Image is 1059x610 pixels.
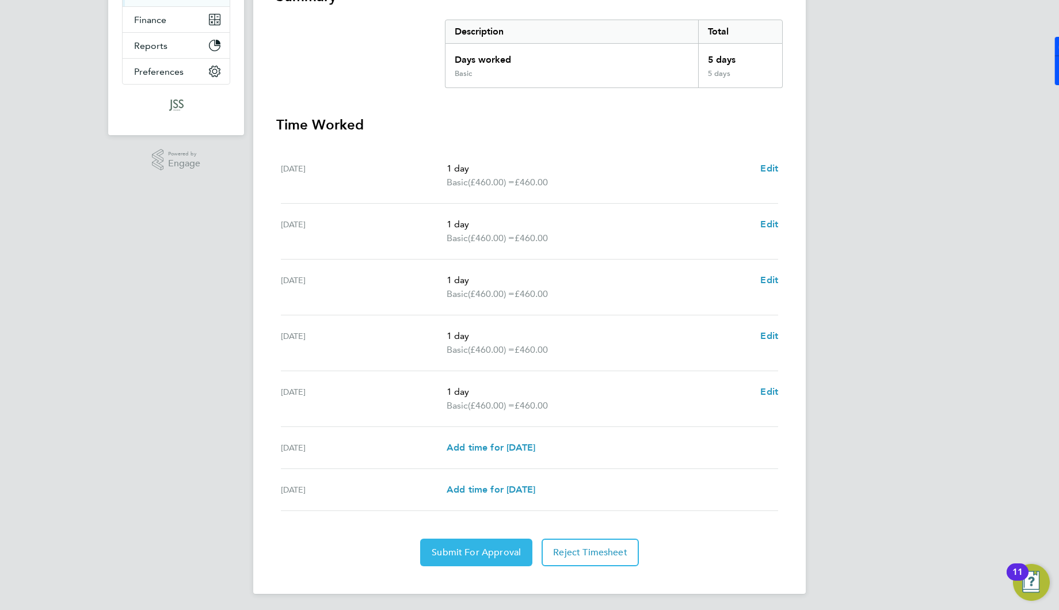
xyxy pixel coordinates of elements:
[515,232,548,243] span: £460.00
[447,218,751,231] p: 1 day
[760,386,778,397] span: Edit
[760,329,778,343] a: Edit
[447,399,468,413] span: Basic
[760,163,778,174] span: Edit
[123,33,230,58] button: Reports
[276,116,783,134] h3: Time Worked
[698,44,782,69] div: 5 days
[760,385,778,399] a: Edit
[447,231,468,245] span: Basic
[468,232,515,243] span: (£460.00) =
[447,329,751,343] p: 1 day
[515,288,548,299] span: £460.00
[468,344,515,355] span: (£460.00) =
[281,273,447,301] div: [DATE]
[447,442,535,453] span: Add time for [DATE]
[281,483,447,497] div: [DATE]
[447,385,751,399] p: 1 day
[760,273,778,287] a: Edit
[123,7,230,32] button: Finance
[420,539,532,566] button: Submit For Approval
[445,44,698,69] div: Days worked
[760,219,778,230] span: Edit
[447,484,535,495] span: Add time for [DATE]
[134,14,166,25] span: Finance
[542,539,639,566] button: Reject Timesheet
[1012,572,1023,587] div: 11
[166,96,186,115] img: jss-search-logo-retina.png
[447,287,468,301] span: Basic
[1013,564,1050,601] button: Open Resource Center, 11 new notifications
[468,400,515,411] span: (£460.00) =
[447,343,468,357] span: Basic
[760,274,778,285] span: Edit
[152,149,201,171] a: Powered byEngage
[760,162,778,176] a: Edit
[134,40,167,51] span: Reports
[468,177,515,188] span: (£460.00) =
[168,149,200,159] span: Powered by
[134,66,184,77] span: Preferences
[515,344,548,355] span: £460.00
[281,329,447,357] div: [DATE]
[447,441,535,455] a: Add time for [DATE]
[432,547,521,558] span: Submit For Approval
[515,400,548,411] span: £460.00
[445,20,698,43] div: Description
[123,59,230,84] button: Preferences
[760,330,778,341] span: Edit
[468,288,515,299] span: (£460.00) =
[698,69,782,87] div: 5 days
[515,177,548,188] span: £460.00
[447,176,468,189] span: Basic
[447,273,751,287] p: 1 day
[122,96,230,115] a: Go to home page
[281,441,447,455] div: [DATE]
[168,159,200,169] span: Engage
[445,20,783,88] div: Summary
[760,218,778,231] a: Edit
[281,385,447,413] div: [DATE]
[553,547,627,558] span: Reject Timesheet
[281,162,447,189] div: [DATE]
[447,483,535,497] a: Add time for [DATE]
[698,20,782,43] div: Total
[455,69,472,78] div: Basic
[447,162,751,176] p: 1 day
[281,218,447,245] div: [DATE]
